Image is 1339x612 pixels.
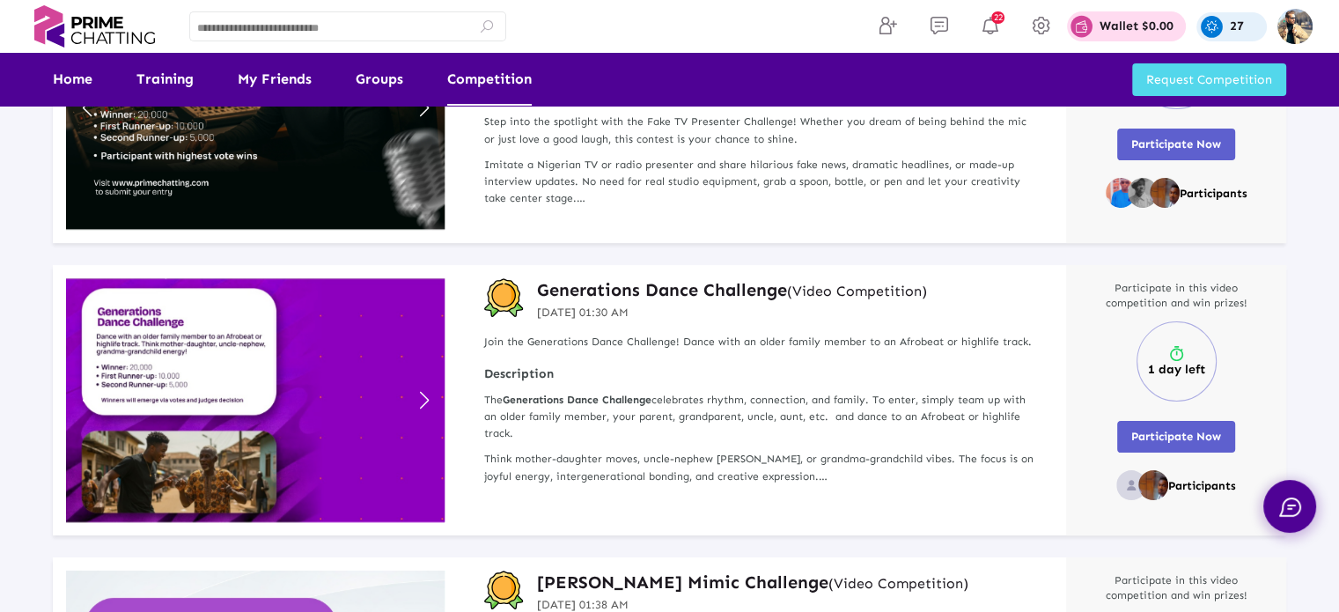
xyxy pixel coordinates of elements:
h3: Generations Dance Challenge [537,278,927,301]
p: Participate in this video competition and win prizes! [1097,281,1255,311]
strong: Description [484,366,1040,382]
img: competition-badge.svg [484,571,524,610]
button: Participate Now [1117,129,1235,160]
img: ad2Ew094.png [1150,178,1180,208]
a: Next slide [412,381,436,420]
p: [DATE] 01:30 AM [537,304,927,321]
img: competition-badge.svg [484,278,524,318]
p: Imitate a Nigerian TV or radio presenter and share hilarious fake news, dramatic headlines, or ma... [484,157,1040,208]
img: 685ac97471744e6fe051d443_1755610091860.png [1106,178,1136,208]
span: Participate Now [1131,137,1221,151]
button: Request Competition [1132,63,1286,96]
a: Previous slide [75,381,99,420]
small: (Video Competition) [828,575,968,592]
p: Participants [1180,187,1247,202]
img: logo [26,5,163,48]
a: My Friends [238,53,312,106]
strong: Generations Dance Challenge [503,394,651,406]
a: Next slide [412,89,436,128]
span: 22 [991,11,1004,24]
p: Participants [1168,479,1236,494]
img: ad2Ew094.png [1138,470,1168,500]
img: chat.svg [1279,498,1301,517]
a: Home [53,53,92,106]
p: Wallet $0.00 [1100,20,1173,33]
p: Think mother-daughter moves, uncle-nephew [PERSON_NAME], or grandma-grandchild vibes. The focus i... [484,451,1040,484]
a: Training [136,53,194,106]
img: timer.svg [1167,345,1185,363]
img: img [1277,9,1313,44]
button: Participate Now [1117,421,1235,453]
p: 27 [1230,20,1244,33]
p: Participate in this video competition and win prizes! [1097,573,1255,603]
span: Request Competition [1146,72,1272,87]
div: 1 / 1 [66,278,445,522]
small: (Video Competition) [787,283,927,299]
span: Participate Now [1131,430,1221,443]
h3: [PERSON_NAME] Mimic Challenge [537,571,968,594]
img: IMGWA1756411202294.jpg [66,278,445,522]
p: 1 day left [1148,363,1205,377]
img: no_profile_image.svg [1116,470,1146,500]
a: Competition [447,53,532,106]
p: The celebrates rhythm, connection, and family. To enter, simply team up with an older family memb... [484,392,1040,443]
p: Join the Generations Dance Challenge! Dance with an older family member to an Afrobeat or highlif... [484,335,1040,350]
a: [PERSON_NAME] Mimic Challenge(Video Competition) [537,571,968,594]
p: Step into the spotlight with the Fake TV Presenter Challenge! Whether you dream of being behind t... [484,114,1040,147]
a: Previous slide [75,89,99,128]
a: Generations Dance Challenge(Video Competition) [537,278,927,301]
img: 68701a5c75df9738c07e6f78_1754260010868.png [1128,178,1158,208]
a: Groups [356,53,403,106]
